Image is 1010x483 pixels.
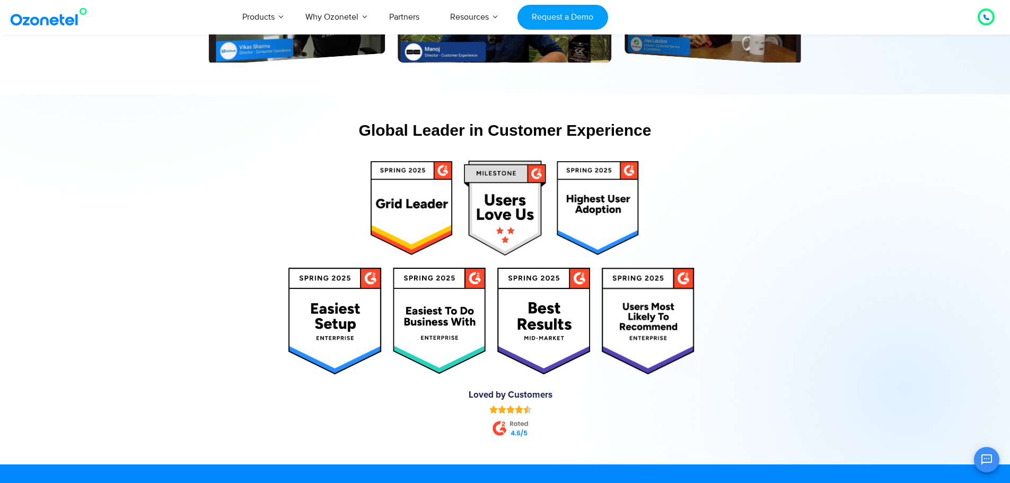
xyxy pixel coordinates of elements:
[974,447,999,472] button: Open chat
[517,5,608,30] a: Request a Demo
[489,405,532,414] div: Rated 4.5 out of 5
[185,121,826,139] div: Global Leader in Customer Experience
[469,391,552,400] a: Loved by Customers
